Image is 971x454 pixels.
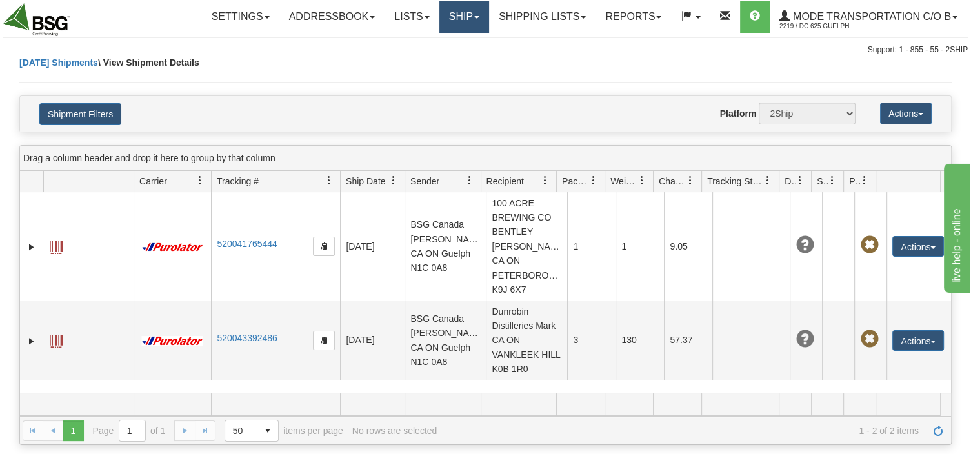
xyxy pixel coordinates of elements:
td: BSG Canada [PERSON_NAME] CA ON Guelph N1C 0A8 [405,192,486,301]
td: 1 [567,192,616,301]
button: Shipment Filters [39,103,121,125]
a: Ship Date filter column settings [383,170,405,192]
a: Addressbook [279,1,385,33]
a: Ship [439,1,489,33]
td: [DATE] [340,192,405,301]
a: 520041765444 [217,239,277,249]
div: Support: 1 - 855 - 55 - 2SHIP [3,44,968,55]
a: Charge filter column settings [679,170,701,192]
a: Refresh [928,420,948,441]
img: logo2219.jpg [3,3,70,36]
input: Page 1 [119,420,145,441]
td: 130 [616,301,664,380]
span: Pickup Not Assigned [860,236,878,254]
td: Dunrobin Distilleries Mark CA ON VANKLEEK HILL K0B 1R0 [486,301,567,380]
a: Shipment Issues filter column settings [821,170,843,192]
span: Tracking Status [707,175,763,188]
span: 2219 / DC 625 Guelph [779,20,876,33]
a: Lists [385,1,439,33]
span: Mode Transportation c/o B [790,11,951,22]
a: Label [50,329,63,350]
span: Carrier [139,175,167,188]
span: Unknown [796,330,814,348]
a: Packages filter column settings [583,170,605,192]
span: Charge [659,175,686,188]
a: Carrier filter column settings [189,170,211,192]
a: Sender filter column settings [459,170,481,192]
a: 520043392486 [217,333,277,343]
span: \ View Shipment Details [98,57,199,68]
td: [DATE] [340,301,405,380]
button: Copy to clipboard [313,237,335,256]
a: Recipient filter column settings [534,170,556,192]
span: Shipment Issues [817,175,828,188]
span: Pickup Not Assigned [860,330,878,348]
div: live help - online [10,8,119,23]
div: grid grouping header [20,146,951,171]
span: Packages [562,175,589,188]
button: Copy to clipboard [313,331,335,350]
a: Delivery Status filter column settings [789,170,811,192]
span: Page sizes drop down [225,420,279,442]
a: Tracking # filter column settings [318,170,340,192]
button: Actions [880,103,932,124]
a: Pickup Status filter column settings [854,170,876,192]
img: 11 - Purolator [139,242,205,252]
span: Delivery Status [785,175,796,188]
a: Tracking Status filter column settings [757,170,779,192]
td: 1 [616,192,664,301]
span: Pickup Status [849,175,860,188]
td: 3 [567,301,616,380]
span: 1 - 2 of 2 items [446,426,919,436]
a: Weight filter column settings [631,170,653,192]
span: Unknown [796,236,814,254]
button: Actions [892,236,944,257]
span: 50 [233,424,250,437]
a: Shipping lists [489,1,596,33]
span: Ship Date [346,175,385,188]
span: select [257,420,278,441]
button: Actions [892,330,944,351]
span: Tracking # [217,175,259,188]
td: 9.05 [664,192,712,301]
span: items per page [225,420,343,442]
a: Settings [202,1,279,33]
span: Sender [410,175,439,188]
a: Mode Transportation c/o B 2219 / DC 625 Guelph [770,1,967,33]
a: Reports [596,1,671,33]
a: Label [50,235,63,256]
td: BSG Canada [PERSON_NAME] CA ON Guelph N1C 0A8 [405,301,486,380]
img: 11 - Purolator [139,336,205,346]
td: 57.37 [664,301,712,380]
div: No rows are selected [352,426,437,436]
a: Expand [25,241,38,253]
span: Page 1 [63,420,83,441]
span: Weight [610,175,637,188]
td: 100 ACRE BREWING CO BENTLEY [PERSON_NAME] CA ON PETERBOROUGH K9J 6X7 [486,192,567,301]
span: Recipient [486,175,524,188]
a: [DATE] Shipments [19,57,98,68]
a: Expand [25,335,38,348]
span: Page of 1 [93,420,166,442]
label: Platform [720,107,757,120]
iframe: chat widget [941,161,970,293]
